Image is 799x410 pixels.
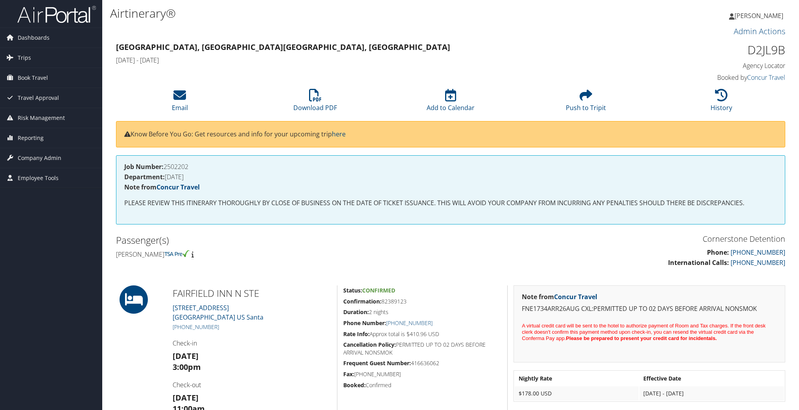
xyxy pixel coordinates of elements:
span: Trips [18,48,31,68]
strong: Status: [343,287,362,294]
a: [PHONE_NUMBER] [173,323,219,331]
strong: Job Number: [124,162,164,171]
p: Know Before You Go: Get resources and info for your upcoming trip [124,129,777,140]
strong: [GEOGRAPHIC_DATA], [GEOGRAPHIC_DATA] [GEOGRAPHIC_DATA], [GEOGRAPHIC_DATA] [116,42,450,52]
strong: Please be prepared to present your credit card for incidentals. [566,335,717,341]
a: [PHONE_NUMBER] [731,258,785,267]
strong: Phone Number: [343,319,386,327]
h4: Check-in [173,339,331,347]
a: Add to Calendar [427,93,475,112]
strong: Fax: [343,370,354,378]
h3: Cornerstone Detention [457,233,785,245]
a: [PERSON_NAME] [729,4,791,28]
h4: [PERSON_NAME] [116,250,445,259]
span: Reporting [18,128,44,148]
h1: D2JL9B [627,42,785,58]
span: Travel Approval [18,88,59,108]
h5: PERMITTED UP TO 02 DAYS BEFORE ARRIVAL NONSMOK [343,341,501,356]
span: [PERSON_NAME] [735,11,783,20]
h5: 2 nights [343,308,501,316]
span: Employee Tools [18,168,59,188]
span: Book Travel [18,68,48,88]
a: Admin Actions [734,26,785,37]
a: here [332,130,346,138]
span: Confirmed [362,287,395,294]
td: $178.00 USD [515,386,638,401]
span: Company Admin [18,148,61,168]
strong: Frequent Guest Number: [343,359,411,367]
h2: Passenger(s) [116,233,445,247]
a: [STREET_ADDRESS][GEOGRAPHIC_DATA] US Santa [173,303,263,322]
img: airportal-logo.png [17,5,96,24]
strong: Rate Info: [343,330,370,338]
h2: FAIRFIELD INN N STE [173,287,331,300]
a: Push to Tripit [566,93,606,112]
a: [PHONE_NUMBER] [386,319,433,327]
p: FNE1734ARR26AUG CXL:PERMITTED UP TO 02 DAYS BEFORE ARRIVAL NONSMOK [522,304,777,314]
h4: [DATE] [124,174,777,180]
th: Nightly Rate [515,371,638,386]
strong: Cancellation Policy: [343,341,396,348]
a: Download PDF [293,93,337,112]
h5: 82389123 [343,298,501,305]
h4: [DATE] - [DATE] [116,56,615,64]
strong: Note from [522,292,597,301]
a: History [711,93,732,112]
strong: Duration: [343,308,369,316]
h4: Agency Locator [627,61,785,70]
td: [DATE] - [DATE] [639,386,784,401]
h5: Approx total is $410.96 USD [343,330,501,338]
a: [PHONE_NUMBER] [731,248,785,257]
h4: Check-out [173,381,331,389]
strong: Note from [124,183,200,191]
th: Effective Date [639,371,784,386]
span: A virtual credit card will be sent to the hotel to authorize payment of Room and Tax charges. If ... [522,323,766,341]
span: Risk Management [18,108,65,128]
h4: 2502202 [124,164,777,170]
img: tsa-precheck.png [164,250,190,257]
strong: [DATE] [173,392,199,403]
h5: Confirmed [343,381,501,389]
a: Concur Travel [156,183,200,191]
a: Concur Travel [747,73,785,82]
span: Dashboards [18,28,50,48]
h5: 416636062 [343,359,501,367]
h1: Airtinerary® [110,5,564,22]
strong: International Calls: [668,258,729,267]
strong: 3:00pm [173,362,201,372]
strong: Confirmation: [343,298,381,305]
h4: Booked by [627,73,785,82]
strong: Department: [124,173,165,181]
h5: [PHONE_NUMBER] [343,370,501,378]
p: PLEASE REVIEW THIS ITINERARY THOROUGHLY BY CLOSE OF BUSINESS ON THE DATE OF TICKET ISSUANCE. THIS... [124,198,777,208]
a: Concur Travel [554,292,597,301]
strong: Phone: [707,248,729,257]
strong: Booked: [343,381,366,389]
strong: [DATE] [173,351,199,361]
a: Email [172,93,188,112]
